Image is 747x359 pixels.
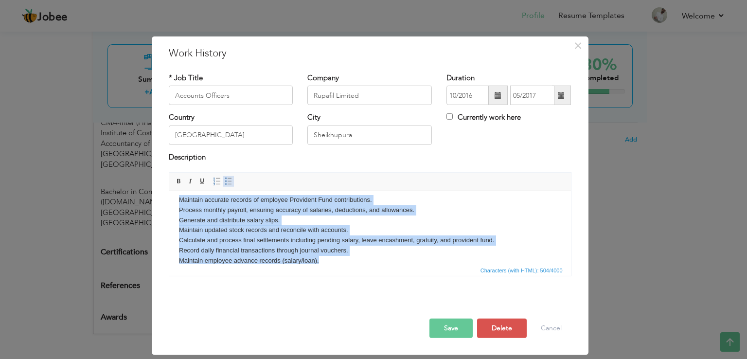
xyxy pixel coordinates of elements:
h3: Work History [169,46,571,61]
button: Cancel [531,319,571,338]
a: Italic [185,176,196,187]
label: Currently work here [446,112,521,123]
input: Currently work here [446,113,453,120]
label: City [307,112,320,123]
button: Save [429,319,473,338]
label: Company [307,73,339,83]
label: Duration [446,73,475,83]
label: Country [169,112,195,123]
button: Delete [477,319,527,338]
a: Insert/Remove Numbered List [212,176,222,187]
div: Statistics [479,266,566,275]
input: From [446,86,488,105]
a: Underline [197,176,208,187]
a: Bold [174,176,184,187]
iframe: Rich Text Editor, workEditor [169,191,571,264]
body: Maintain accurate records of employee Provident Fund contributions. Process monthly payroll, ensu... [10,4,392,75]
label: Description [169,152,206,162]
a: Insert/Remove Bulleted List [223,176,234,187]
span: Characters (with HTML): 504/4000 [479,266,565,275]
input: Present [510,86,554,105]
span: × [574,37,582,54]
label: * Job Title [169,73,203,83]
button: Close [570,38,586,54]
